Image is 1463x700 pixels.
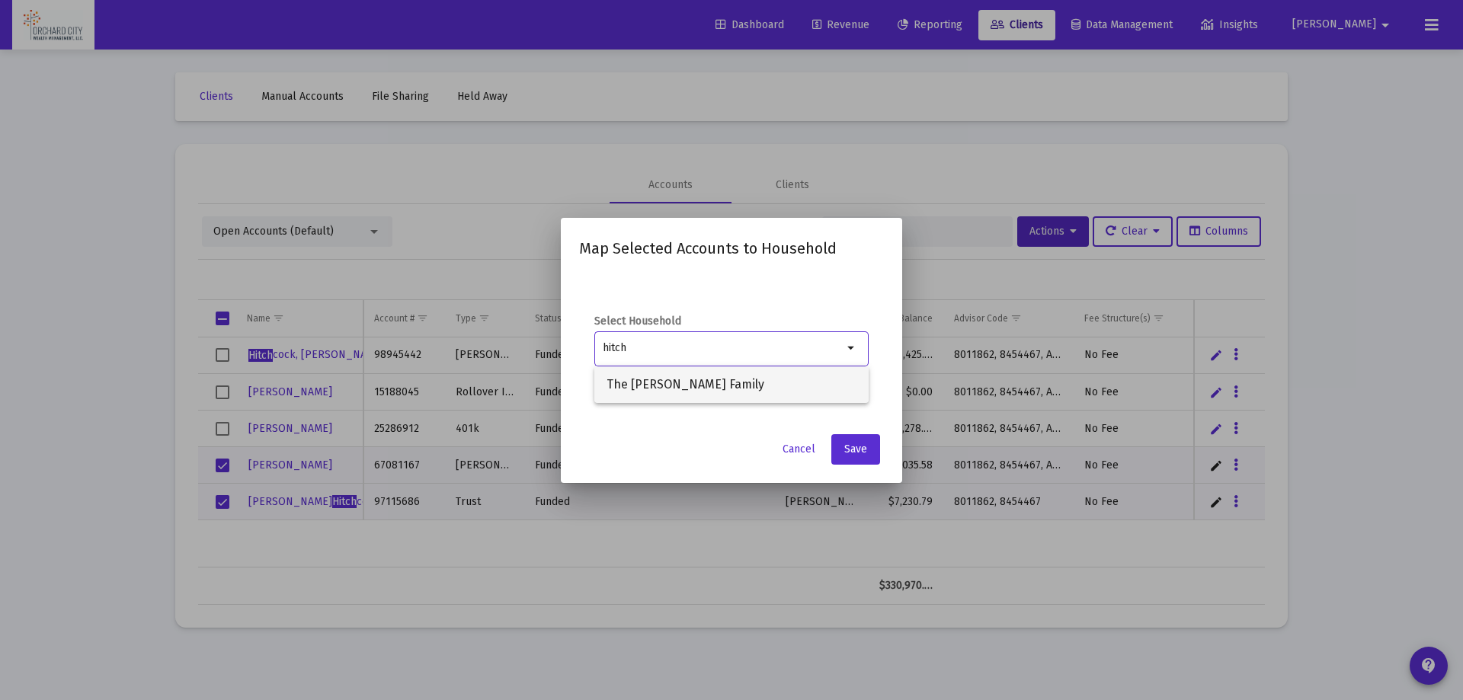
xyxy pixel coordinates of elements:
[594,314,869,329] label: Select Household
[579,236,884,261] h2: Map Selected Accounts to Household
[770,434,828,465] button: Cancel
[844,443,867,455] span: Save
[843,339,861,357] mat-icon: arrow_drop_down
[783,443,815,455] span: Cancel
[607,366,856,403] span: The [PERSON_NAME] Family
[603,342,843,354] input: Search or select a household
[831,434,880,465] button: Save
